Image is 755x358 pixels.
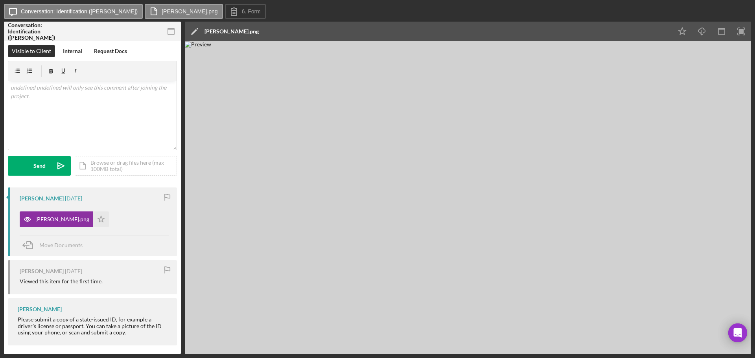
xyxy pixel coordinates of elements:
div: Send [33,156,46,176]
button: Request Docs [90,45,131,57]
button: Move Documents [20,235,90,255]
div: [PERSON_NAME] [20,195,64,202]
div: Viewed this item for the first time. [20,278,103,285]
button: [PERSON_NAME].png [145,4,223,19]
button: Conversation: Identification ([PERSON_NAME]) [4,4,143,19]
button: 6. Form [225,4,266,19]
div: Visible to Client [12,45,51,57]
button: Visible to Client [8,45,55,57]
div: [PERSON_NAME] [18,306,62,312]
label: 6. Form [242,8,261,15]
time: 2025-07-04 18:47 [65,268,82,274]
label: Conversation: Identification ([PERSON_NAME]) [21,8,138,15]
div: [PERSON_NAME].png [35,216,89,222]
img: Preview [185,41,751,354]
time: 2025-07-14 18:36 [65,195,82,202]
div: Request Docs [94,45,127,57]
button: Send [8,156,71,176]
span: Move Documents [39,242,83,248]
div: Please submit a copy of a state-issued ID, for example a driver's license or passport. You can ta... [18,316,169,335]
div: [PERSON_NAME] [20,268,64,274]
div: Internal [63,45,82,57]
div: [PERSON_NAME].png [204,28,259,35]
button: Internal [59,45,86,57]
label: [PERSON_NAME].png [162,8,217,15]
button: [PERSON_NAME].png [20,211,109,227]
div: Open Intercom Messenger [728,323,747,342]
div: Conversation: Identification ([PERSON_NAME]) [8,22,63,41]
